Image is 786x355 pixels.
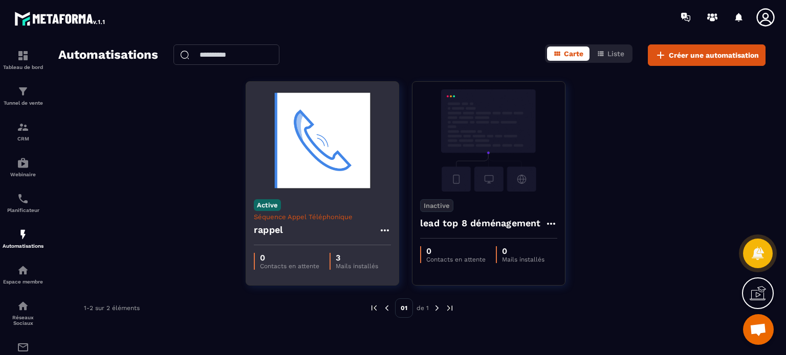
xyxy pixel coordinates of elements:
[17,157,29,169] img: automations
[84,304,140,312] p: 1-2 sur 2 éléments
[564,50,583,58] span: Carte
[260,253,319,263] p: 0
[432,303,442,313] img: next
[3,113,43,149] a: formationformationCRM
[3,78,43,113] a: formationformationTunnel de vente
[17,193,29,205] img: scheduler
[3,292,43,334] a: social-networksocial-networkRéseaux Sociaux
[254,223,283,237] h4: rappel
[382,303,391,313] img: prev
[369,303,379,313] img: prev
[395,298,413,318] p: 01
[17,228,29,241] img: automations
[3,172,43,177] p: Webinaire
[3,256,43,292] a: automationsautomationsEspace membre
[336,263,378,270] p: Mails installés
[17,50,29,62] img: formation
[648,44,766,66] button: Créer une automatisation
[743,314,774,345] a: Ouvrir le chat
[336,253,378,263] p: 3
[17,341,29,353] img: email
[3,149,43,185] a: automationsautomationsWebinaire
[14,9,106,28] img: logo
[420,89,557,192] img: automation-background
[591,46,630,61] button: Liste
[3,221,43,256] a: automationsautomationsAutomatisations
[254,213,391,221] p: Séquence Appel Téléphonique
[3,279,43,285] p: Espace membre
[17,300,29,312] img: social-network
[3,42,43,78] a: formationformationTableau de bord
[547,46,589,61] button: Carte
[669,50,759,60] span: Créer une automatisation
[17,121,29,133] img: formation
[260,263,319,270] p: Contacts en attente
[254,89,391,192] img: automation-background
[3,100,43,106] p: Tunnel de vente
[607,50,624,58] span: Liste
[3,207,43,213] p: Planificateur
[58,44,158,66] h2: Automatisations
[254,199,281,211] p: Active
[502,246,544,256] p: 0
[3,64,43,70] p: Tableau de bord
[445,303,454,313] img: next
[3,243,43,249] p: Automatisations
[417,304,429,312] p: de 1
[17,264,29,276] img: automations
[426,246,486,256] p: 0
[3,185,43,221] a: schedulerschedulerPlanificateur
[17,85,29,98] img: formation
[420,199,453,212] p: Inactive
[426,256,486,263] p: Contacts en attente
[420,216,541,230] h4: lead top 8 déménagement
[3,315,43,326] p: Réseaux Sociaux
[502,256,544,263] p: Mails installés
[3,136,43,141] p: CRM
